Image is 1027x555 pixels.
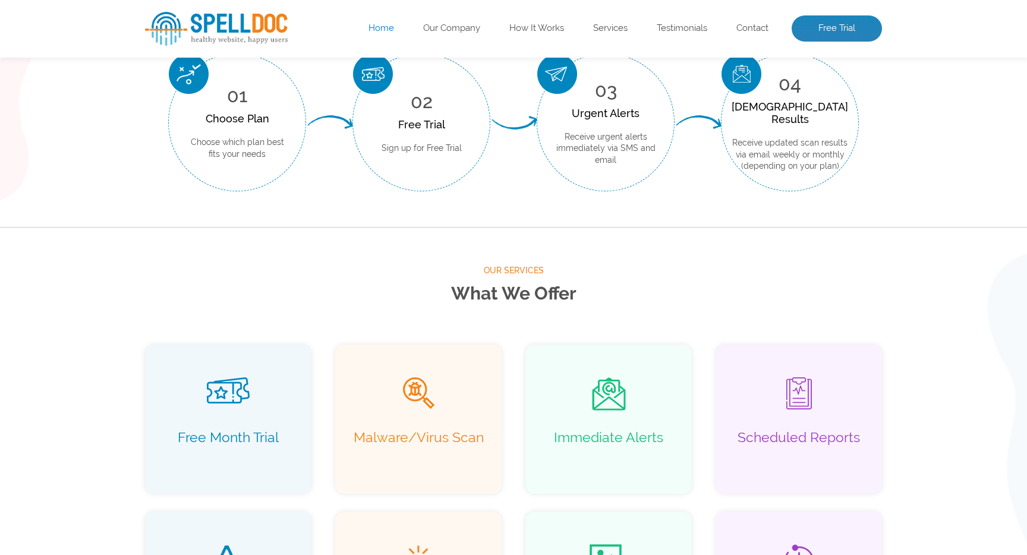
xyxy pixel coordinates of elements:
div: [DEMOGRAPHIC_DATA] Results [732,100,848,125]
p: Immediate Alerts [537,429,680,461]
div: Choose Plan [187,112,288,125]
span: 04 [779,72,801,94]
a: Our Company [423,23,480,34]
div: Free Trial [382,118,462,131]
img: Bi Weekly Reports [786,377,812,409]
p: Sign up for Free Trial [382,143,462,154]
p: Enter your website’s URL to see spelling mistakes, broken links and more [145,102,569,140]
a: Testimonials [657,23,707,34]
a: Contact [736,23,768,34]
span: Free [145,48,219,90]
p: Receive updated scan results via email weekly or monthly (depending on your plan) [732,137,848,172]
a: How It Works [509,23,564,34]
p: Receive urgent alerts immediately via SMS and email [555,131,656,166]
a: Free Trial [792,15,882,42]
p: Malware/Virus Scan [347,429,490,461]
img: Choose Plan [169,54,209,94]
input: Enter Your URL [145,149,472,181]
img: Immediate Alerts [592,377,626,411]
img: Free Webiste Analysis [587,39,882,241]
span: 02 [411,90,433,112]
span: 03 [595,79,617,101]
img: Free Webiste Analysis [590,68,828,79]
img: SpellDoc [145,12,288,46]
div: Urgent Alerts [555,107,656,119]
a: Services [593,23,628,34]
h1: Website Analysis [145,48,569,90]
img: Scan Result [722,54,761,94]
p: Scheduled Reports [727,429,870,461]
img: Free Trial [353,54,393,94]
span: Our Services [145,263,882,278]
img: Malware Virus Scan [403,377,434,409]
button: Scan Website [145,193,251,222]
a: Home [368,23,394,34]
img: Free Month Trial [207,377,250,403]
img: Urgent Alerts [537,54,577,94]
h2: What We Offer [145,278,882,310]
p: Free Month Trial [157,429,300,461]
span: 01 [227,84,247,106]
p: Choose which plan best fits your needs [187,137,288,160]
